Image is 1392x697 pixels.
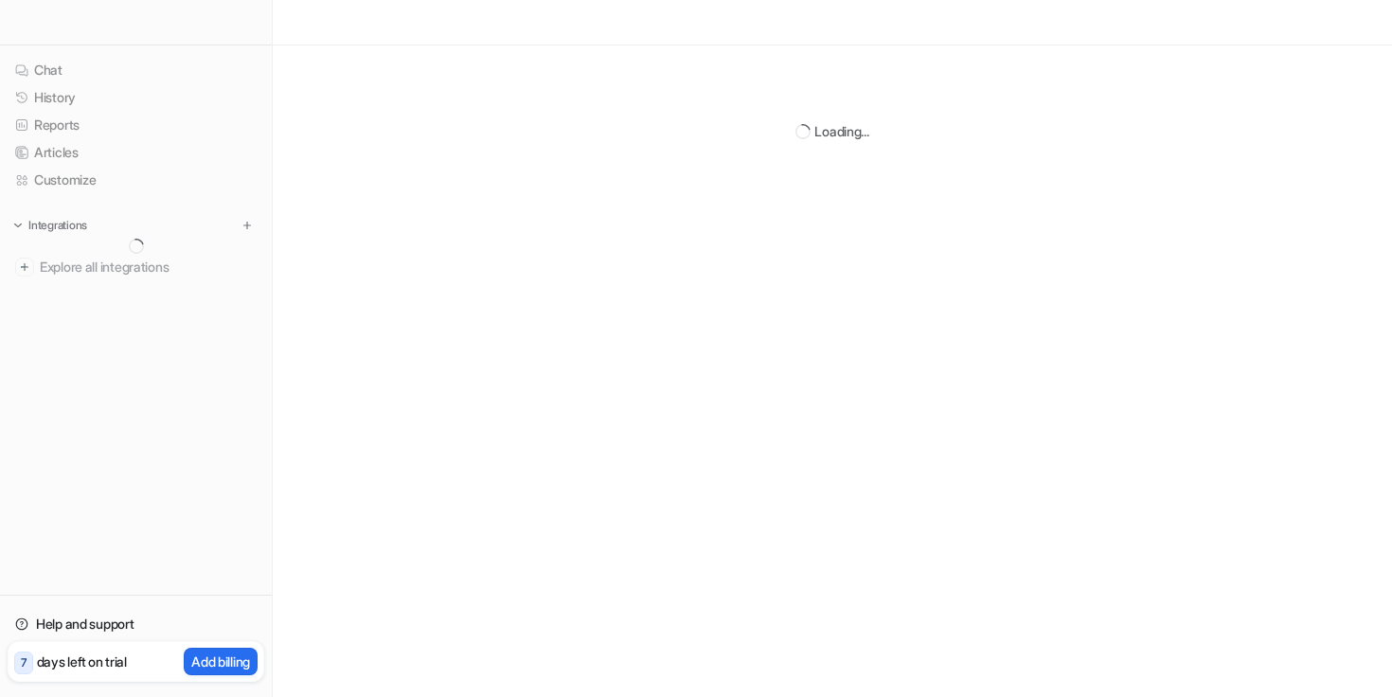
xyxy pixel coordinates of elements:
a: Help and support [8,611,264,637]
p: 7 [21,654,27,671]
button: Add billing [184,648,258,675]
a: Chat [8,57,264,83]
span: Explore all integrations [40,252,257,282]
button: Integrations [8,216,93,235]
a: History [8,84,264,111]
div: Loading... [814,121,868,141]
a: Reports [8,112,264,138]
img: menu_add.svg [241,219,254,232]
p: days left on trial [37,652,127,671]
a: Articles [8,139,264,166]
a: Explore all integrations [8,254,264,280]
img: expand menu [11,219,25,232]
a: Customize [8,167,264,193]
p: Add billing [191,652,250,671]
img: explore all integrations [15,258,34,277]
p: Integrations [28,218,87,233]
